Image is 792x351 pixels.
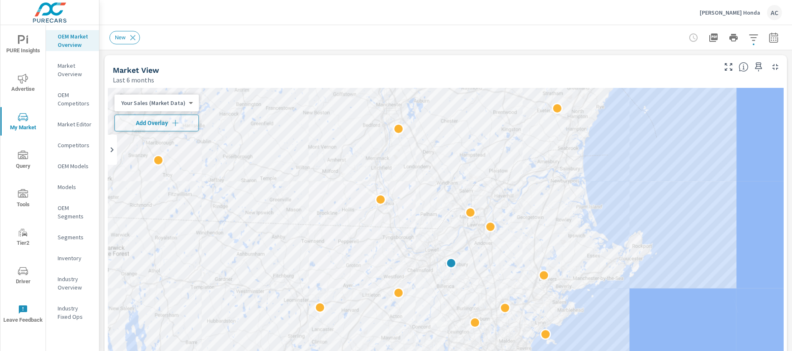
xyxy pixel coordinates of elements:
div: Competitors [46,139,99,151]
div: OEM Market Overview [46,30,99,51]
span: Leave Feedback [3,305,43,325]
div: Market Editor [46,118,99,131]
span: Advertise [3,74,43,94]
div: nav menu [0,25,46,333]
button: Select Date Range [765,29,782,46]
div: Models [46,181,99,193]
p: Segments [58,233,92,241]
p: OEM Market Overview [58,32,92,49]
p: Market Overview [58,61,92,78]
button: "Export Report to PDF" [705,29,722,46]
span: Tier2 [3,228,43,248]
div: Segments [46,231,99,243]
span: Query [3,151,43,171]
p: OEM Models [58,162,92,170]
div: Market Overview [46,59,99,80]
div: AC [767,5,782,20]
h5: Market View [113,66,159,74]
button: Minimize Widget [769,60,782,74]
span: Find the biggest opportunities in your market for your inventory. Understand by postal code where... [739,62,749,72]
p: OEM Competitors [58,91,92,108]
span: Save this to your personalized report [752,60,765,74]
div: OEM Segments [46,202,99,223]
span: Add Overlay [118,119,195,127]
button: Apply Filters [745,29,762,46]
span: Driver [3,266,43,287]
p: Models [58,183,92,191]
p: Your Sales (Market Data) [121,99,185,107]
p: Industry Overview [58,275,92,292]
button: Make Fullscreen [722,60,735,74]
p: Market Editor [58,120,92,128]
div: Industry Fixed Ops [46,302,99,323]
span: Tools [3,189,43,210]
div: OEM Models [46,160,99,172]
button: Add Overlay [114,115,199,131]
p: Last 6 months [113,75,154,85]
p: Inventory [58,254,92,262]
div: OEM Competitors [46,89,99,110]
p: OEM Segments [58,204,92,220]
button: Print Report [725,29,742,46]
span: My Market [3,112,43,133]
span: New [110,34,131,41]
p: Competitors [58,141,92,149]
div: Industry Overview [46,273,99,294]
div: Inventory [46,252,99,264]
div: Your Sales (Market Data) [114,99,192,107]
p: Industry Fixed Ops [58,304,92,321]
span: PURE Insights [3,35,43,56]
div: New [109,31,140,44]
p: [PERSON_NAME] Honda [700,9,760,16]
